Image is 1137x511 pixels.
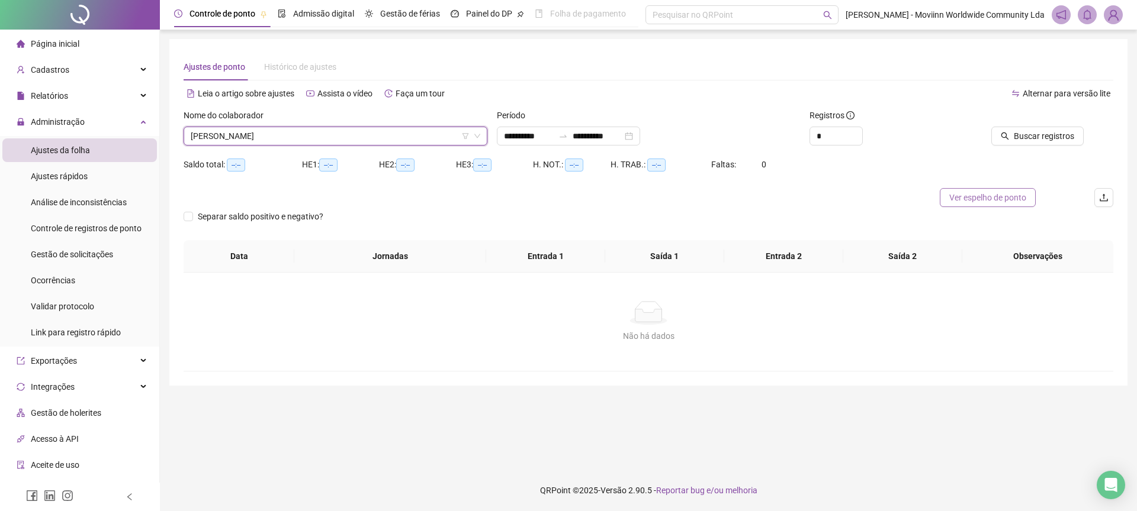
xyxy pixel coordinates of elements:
span: Alternar para versão lite [1023,89,1110,98]
div: HE 1: [302,158,379,172]
span: Painel do DP [466,9,512,18]
th: Data [184,240,294,273]
button: Buscar registros [991,127,1084,145]
span: down [474,132,481,140]
th: Entrada 2 [724,240,843,273]
span: --:-- [319,159,338,172]
span: --:-- [565,159,583,172]
div: HE 3: [456,158,533,172]
span: pushpin [260,11,267,18]
span: youtube [306,89,314,98]
span: bell [1082,9,1093,20]
th: Saída 2 [843,240,962,273]
span: user-add [17,66,25,74]
span: audit [17,461,25,469]
span: file-text [187,89,195,98]
span: pushpin [517,11,524,18]
span: apartment [17,409,25,417]
button: Ver espelho de ponto [940,188,1036,207]
span: Análise de inconsistências [31,198,127,207]
span: Ajustes da folha [31,145,90,155]
span: instagram [62,490,73,502]
span: Ocorrências [31,276,75,285]
span: linkedin [44,490,56,502]
span: Controle de ponto [189,9,255,18]
div: H. TRAB.: [611,158,711,172]
span: file [17,92,25,100]
span: --:-- [396,159,415,172]
span: swap-right [558,131,568,141]
span: Leia o artigo sobre ajustes [198,89,294,98]
th: Entrada 1 [486,240,605,273]
span: info-circle [846,111,855,119]
span: clock-circle [174,9,182,18]
span: lock [17,118,25,126]
footer: QRPoint © 2025 - 2.90.5 - [160,470,1137,511]
span: Gestão de férias [380,9,440,18]
span: to [558,131,568,141]
span: MARTA COSTA [191,127,480,145]
span: Exportações [31,356,77,366]
span: book [535,9,543,18]
span: Página inicial [31,39,79,48]
span: api [17,435,25,443]
span: Versão [600,486,627,495]
span: history [384,89,393,98]
span: Ver espelho de ponto [949,191,1026,204]
span: swap [1011,89,1020,98]
img: 77778 [1104,6,1122,24]
span: file-done [278,9,286,18]
span: Registros [810,109,855,122]
div: Não há dados [198,329,1099,342]
span: Cadastros [31,65,69,75]
span: Administração [31,117,85,127]
span: notification [1056,9,1067,20]
span: search [823,11,832,20]
span: left [126,493,134,501]
span: Aceite de uso [31,460,79,470]
span: --:-- [647,159,666,172]
div: H. NOT.: [533,158,611,172]
span: Separar saldo positivo e negativo? [193,210,328,223]
th: Saída 1 [605,240,724,273]
span: Faça um tour [396,89,445,98]
span: Integrações [31,382,75,392]
span: --:-- [473,159,492,172]
th: Jornadas [294,240,486,273]
span: sun [365,9,373,18]
span: Assista o vídeo [317,89,372,98]
span: Reportar bug e/ou melhoria [656,486,757,495]
span: Validar protocolo [31,302,94,311]
span: Gestão de solicitações [31,250,113,259]
div: Open Intercom Messenger [1097,471,1125,499]
span: Ajustes rápidos [31,172,88,181]
div: HE 2: [379,158,456,172]
span: dashboard [451,9,459,18]
span: Histórico de ajustes [264,62,336,72]
span: Folha de pagamento [550,9,626,18]
div: Saldo total: [184,158,302,172]
label: Período [497,109,533,122]
span: 0 [762,160,766,169]
span: Faltas: [711,160,738,169]
span: Ajustes de ponto [184,62,245,72]
span: upload [1099,193,1109,202]
span: Link para registro rápido [31,328,121,337]
span: facebook [26,490,38,502]
span: Admissão digital [293,9,354,18]
span: Relatórios [31,91,68,101]
span: Buscar registros [1014,130,1074,143]
span: sync [17,383,25,391]
span: Acesso à API [31,434,79,444]
span: Gestão de holerites [31,408,101,418]
span: Observações [972,250,1104,263]
span: --:-- [227,159,245,172]
th: Observações [962,240,1114,273]
span: Controle de registros de ponto [31,224,142,233]
label: Nome do colaborador [184,109,271,122]
span: home [17,40,25,48]
span: export [17,357,25,365]
span: filter [462,132,469,140]
span: search [1001,132,1009,140]
span: [PERSON_NAME] - Moviinn Worldwide Community Lda [846,8,1045,21]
